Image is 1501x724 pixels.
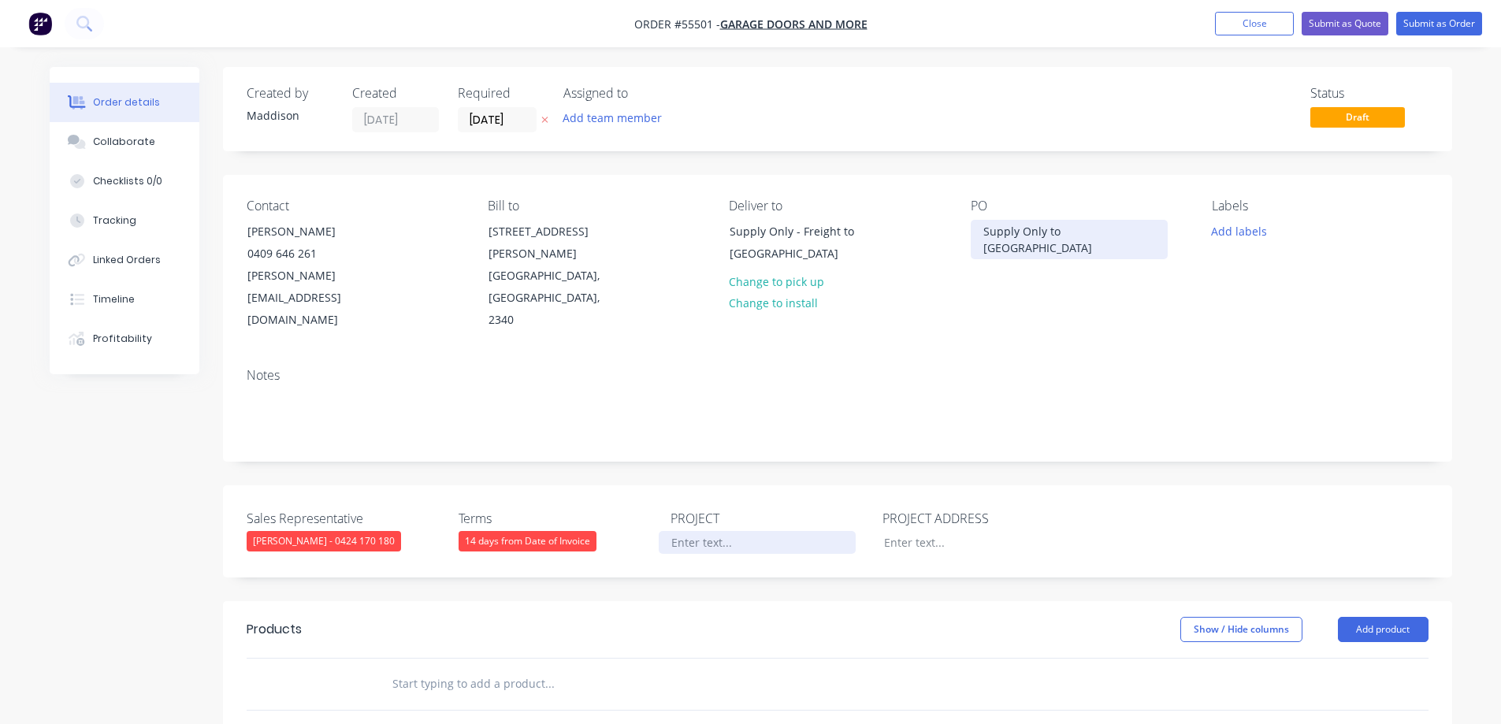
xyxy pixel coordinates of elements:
label: Terms [459,509,656,528]
div: [STREET_ADDRESS][PERSON_NAME] [489,221,619,265]
label: PROJECT [671,509,868,528]
a: Garage Doors and More [720,17,868,32]
span: Draft [1310,107,1405,127]
div: Contact [247,199,463,213]
input: Start typing to add a product... [392,668,707,700]
div: Linked Orders [93,253,161,267]
div: Bill to [488,199,704,213]
div: Profitability [93,332,152,346]
div: Status [1310,86,1429,101]
button: Add team member [563,107,671,128]
button: Order details [50,83,199,122]
div: Created [352,86,439,101]
div: [PERSON_NAME] - 0424 170 180 [247,531,401,551]
label: Sales Representative [247,509,444,528]
div: [PERSON_NAME] [247,221,378,243]
div: Tracking [93,213,136,228]
div: Timeline [93,292,135,306]
div: Notes [247,368,1429,383]
div: Supply Only - Freight to [GEOGRAPHIC_DATA] [730,221,860,265]
div: 0409 646 261 [247,243,378,265]
div: [PERSON_NAME][EMAIL_ADDRESS][DOMAIN_NAME] [247,265,378,331]
div: Required [458,86,544,101]
div: Supply Only - Freight to [GEOGRAPHIC_DATA] [716,220,874,270]
div: Deliver to [729,199,945,213]
label: PROJECT ADDRESS [882,509,1079,528]
div: Products [247,620,302,639]
button: Add labels [1203,220,1276,241]
div: Supply Only to [GEOGRAPHIC_DATA] [971,220,1168,259]
div: Order details [93,95,160,110]
button: Close [1215,12,1294,35]
div: Assigned to [563,86,721,101]
button: Checklists 0/0 [50,162,199,201]
div: Collaborate [93,135,155,149]
div: Maddison [247,107,333,124]
button: Linked Orders [50,240,199,280]
button: Profitability [50,319,199,358]
div: 14 days from Date of Invoice [459,531,596,551]
div: Labels [1212,199,1428,213]
button: Show / Hide columns [1180,617,1302,642]
button: Add team member [554,107,670,128]
div: Created by [247,86,333,101]
span: Order #55501 - [634,17,720,32]
div: Checklists 0/0 [93,174,162,188]
button: Change to pick up [720,270,832,291]
div: [GEOGRAPHIC_DATA], [GEOGRAPHIC_DATA], 2340 [489,265,619,331]
div: [PERSON_NAME]0409 646 261[PERSON_NAME][EMAIL_ADDRESS][DOMAIN_NAME] [234,220,392,332]
button: Add product [1338,617,1429,642]
button: Collaborate [50,122,199,162]
button: Tracking [50,201,199,240]
div: PO [971,199,1187,213]
button: Submit as Quote [1302,12,1388,35]
button: Timeline [50,280,199,319]
button: Change to install [720,292,826,314]
img: Factory [28,12,52,35]
div: [STREET_ADDRESS][PERSON_NAME][GEOGRAPHIC_DATA], [GEOGRAPHIC_DATA], 2340 [475,220,633,332]
button: Submit as Order [1396,12,1482,35]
